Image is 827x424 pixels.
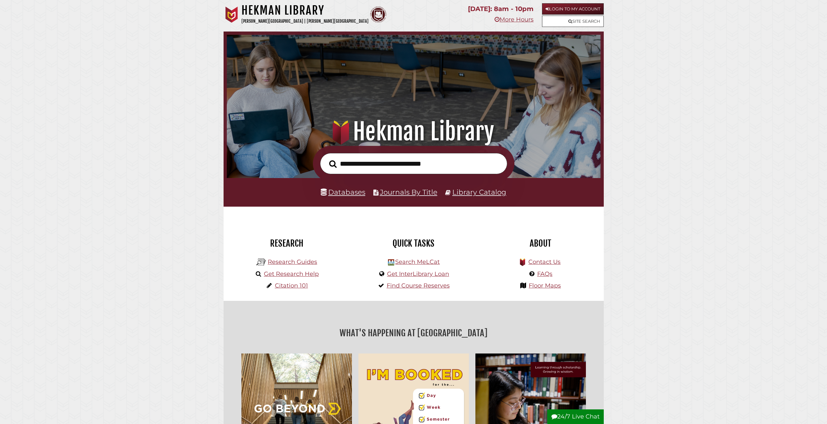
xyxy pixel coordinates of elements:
[241,3,368,18] h1: Hekman Library
[452,188,506,196] a: Library Catalog
[387,270,449,277] a: Get InterLibrary Loan
[495,16,534,23] a: More Hours
[542,16,604,27] a: Site Search
[355,238,472,249] h2: Quick Tasks
[264,270,319,277] a: Get Research Help
[468,3,534,15] p: [DATE]: 8am - 10pm
[329,160,337,168] i: Search
[370,6,386,23] img: Calvin Theological Seminary
[482,238,599,249] h2: About
[528,258,561,265] a: Contact Us
[537,270,552,277] a: FAQs
[321,188,365,196] a: Databases
[239,117,588,146] h1: Hekman Library
[224,6,240,23] img: Calvin University
[256,257,266,267] img: Hekman Library Logo
[228,238,345,249] h2: Research
[542,3,604,15] a: Login to My Account
[326,158,340,170] button: Search
[387,282,450,289] a: Find Course Reserves
[529,282,561,289] a: Floor Maps
[241,18,368,25] p: [PERSON_NAME][GEOGRAPHIC_DATA] | [PERSON_NAME][GEOGRAPHIC_DATA]
[395,258,440,265] a: Search MeLCat
[268,258,317,265] a: Research Guides
[228,326,599,340] h2: What's Happening at [GEOGRAPHIC_DATA]
[275,282,308,289] a: Citation 101
[388,259,394,265] img: Hekman Library Logo
[380,188,437,196] a: Journals By Title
